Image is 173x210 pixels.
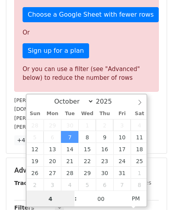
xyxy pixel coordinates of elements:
[125,191,147,206] span: Click to toggle
[113,119,131,131] span: October 3, 2025
[78,155,96,167] span: October 22, 2025
[44,119,61,131] span: September 29, 2025
[131,119,148,131] span: October 4, 2025
[27,131,44,143] span: October 5, 2025
[131,155,148,167] span: October 25, 2025
[96,155,113,167] span: October 23, 2025
[78,143,96,155] span: October 15, 2025
[94,98,122,105] input: Year
[113,167,131,179] span: October 31, 2025
[14,166,159,175] h5: Advanced
[96,119,113,131] span: October 2, 2025
[27,179,44,191] span: November 2, 2025
[96,179,113,191] span: November 6, 2025
[131,143,148,155] span: October 18, 2025
[61,143,78,155] span: October 14, 2025
[44,179,61,191] span: November 3, 2025
[96,143,113,155] span: October 16, 2025
[23,65,150,83] div: Or you can use a filter (see "Advanced" below) to reduce the number of rows
[44,167,61,179] span: October 27, 2025
[78,131,96,143] span: October 8, 2025
[113,131,131,143] span: October 10, 2025
[44,131,61,143] span: October 6, 2025
[44,143,61,155] span: October 13, 2025
[96,111,113,116] span: Thu
[27,143,44,155] span: October 12, 2025
[27,155,44,167] span: October 19, 2025
[14,180,41,186] strong: Tracking
[27,167,44,179] span: October 26, 2025
[78,167,96,179] span: October 29, 2025
[23,29,150,37] p: Or
[14,115,144,121] small: [PERSON_NAME][EMAIL_ADDRESS][DOMAIN_NAME]
[44,111,61,116] span: Mon
[61,179,78,191] span: November 4, 2025
[113,111,131,116] span: Fri
[133,172,173,210] iframe: Chat Widget
[131,179,148,191] span: November 8, 2025
[44,155,61,167] span: October 20, 2025
[131,167,148,179] span: November 1, 2025
[14,97,144,112] small: [PERSON_NAME][EMAIL_ADDRESS][PERSON_NAME][DOMAIN_NAME]
[61,155,78,167] span: October 21, 2025
[78,179,96,191] span: November 5, 2025
[27,191,75,207] input: Hour
[61,131,78,143] span: October 7, 2025
[27,119,44,131] span: September 28, 2025
[113,155,131,167] span: October 24, 2025
[61,167,78,179] span: October 28, 2025
[23,7,159,22] a: Choose a Google Sheet with fewer rows
[131,131,148,143] span: October 11, 2025
[96,131,113,143] span: October 9, 2025
[23,43,89,58] a: Sign up for a plan
[96,167,113,179] span: October 30, 2025
[131,111,148,116] span: Sat
[14,135,48,145] a: +47 more
[27,111,44,116] span: Sun
[113,179,131,191] span: November 7, 2025
[74,191,77,206] span: :
[78,119,96,131] span: October 1, 2025
[77,191,125,207] input: Minute
[14,124,144,130] small: [PERSON_NAME][EMAIL_ADDRESS][DOMAIN_NAME]
[61,119,78,131] span: September 30, 2025
[113,143,131,155] span: October 17, 2025
[61,111,78,116] span: Tue
[78,111,96,116] span: Wed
